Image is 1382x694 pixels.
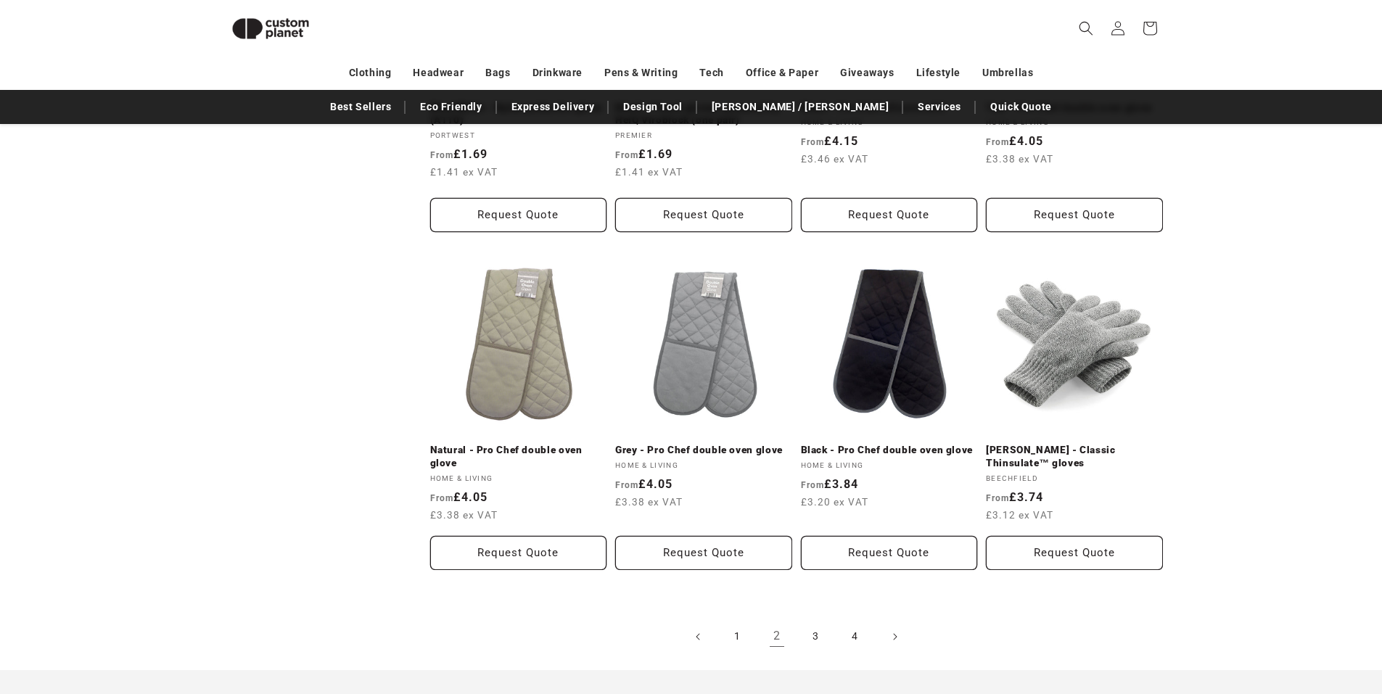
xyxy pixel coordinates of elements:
[1140,537,1382,694] iframe: Chat Widget
[430,102,607,127] a: Blue/White - Nylon polka dot glove (A110)
[683,621,715,653] a: Previous page
[615,444,792,457] a: Grey - Pro Chef double oven glove
[430,444,607,469] a: Natural - Pro Chef double oven glove
[801,198,978,232] button: Request Quote
[485,60,510,86] a: Bags
[615,102,792,127] a: Black - Touch gloves, powered by HeiQ Viroblock (one pair)
[982,60,1033,86] a: Umbrellas
[699,60,723,86] a: Tech
[840,60,894,86] a: Giveaways
[704,94,896,120] a: [PERSON_NAME] / [PERSON_NAME]
[986,536,1163,570] button: Request Quote
[1070,12,1102,44] summary: Search
[430,198,607,232] button: Request Quote
[323,94,398,120] a: Best Sellers
[761,621,793,653] a: Page 2
[801,536,978,570] button: Request Quote
[839,621,871,653] a: Page 4
[413,94,489,120] a: Eco Friendly
[910,94,968,120] a: Services
[532,60,583,86] a: Drinkware
[615,536,792,570] button: Request Quote
[504,94,602,120] a: Express Delivery
[430,621,1163,653] nav: Pagination
[722,621,754,653] a: Page 1
[746,60,818,86] a: Office & Paper
[616,94,690,120] a: Design Tool
[413,60,464,86] a: Headwear
[430,536,607,570] button: Request Quote
[349,60,392,86] a: Clothing
[615,198,792,232] button: Request Quote
[983,94,1059,120] a: Quick Quote
[801,444,978,457] a: Black - Pro Chef double oven glove
[879,621,910,653] a: Next page
[986,444,1163,469] a: [PERSON_NAME] - Classic Thinsulate™ gloves
[604,60,678,86] a: Pens & Writing
[800,621,832,653] a: Page 3
[220,6,321,51] img: Custom Planet
[916,60,961,86] a: Lifestyle
[986,198,1163,232] button: Request Quote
